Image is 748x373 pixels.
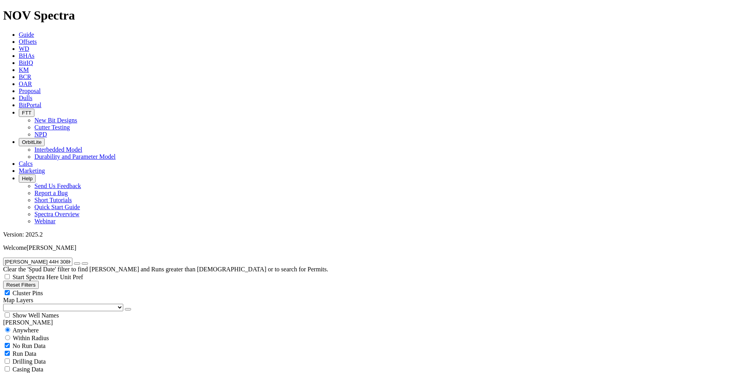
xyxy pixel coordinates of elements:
span: Start Spectra Here [13,274,58,280]
span: [PERSON_NAME] [27,244,76,251]
span: Cluster Pins [13,290,43,296]
span: Drilling Data [13,358,46,365]
button: OrbitLite [19,138,45,146]
a: Report a Bug [34,190,68,196]
button: Reset Filters [3,281,39,289]
a: NPD [34,131,47,138]
input: Start Spectra Here [5,274,10,279]
a: BCR [19,74,31,80]
button: Help [19,174,36,183]
span: Show Well Names [13,312,59,319]
a: Durability and Parameter Model [34,153,116,160]
p: Welcome [3,244,745,251]
a: Cutter Testing [34,124,70,131]
a: Marketing [19,167,45,174]
a: BitPortal [19,102,41,108]
div: Version: 2025.2 [3,231,745,238]
span: Unit Pref [60,274,83,280]
div: [PERSON_NAME] [3,319,745,326]
a: Webinar [34,218,56,224]
a: Spectra Overview [34,211,79,217]
input: Search [3,258,72,266]
a: New Bit Designs [34,117,77,124]
span: Help [22,176,32,181]
a: Quick Start Guide [34,204,80,210]
a: Proposal [19,88,41,94]
a: KM [19,66,29,73]
span: Map Layers [3,297,33,303]
a: Dulls [19,95,32,101]
span: OrbitLite [22,139,41,145]
a: BHAs [19,52,34,59]
a: Send Us Feedback [34,183,81,189]
button: FTT [19,109,34,117]
h1: NOV Spectra [3,8,745,23]
a: Calcs [19,160,33,167]
a: OAR [19,81,32,87]
a: BitIQ [19,59,33,66]
a: Short Tutorials [34,197,72,203]
a: Interbedded Model [34,146,82,153]
span: Within Radius [13,335,49,341]
a: Offsets [19,38,37,45]
a: WD [19,45,29,52]
span: Clear the 'Spud Date' filter to find [PERSON_NAME] and Runs greater than [DEMOGRAPHIC_DATA] or to... [3,266,328,273]
span: No Run Data [13,343,45,349]
span: Anywhere [13,327,39,334]
span: Casing Data [13,366,43,373]
span: Run Data [13,350,36,357]
a: Guide [19,31,34,38]
span: FTT [22,110,31,116]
